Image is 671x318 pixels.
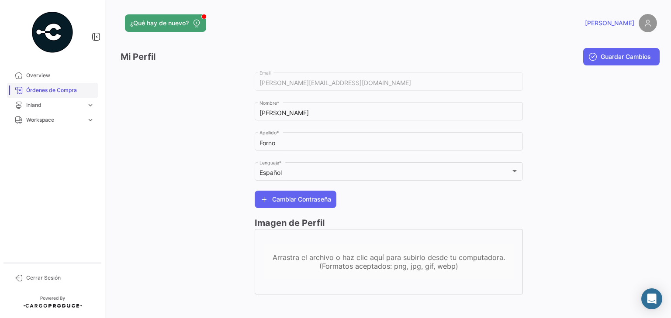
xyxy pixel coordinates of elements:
[86,101,94,109] span: expand_more
[641,288,662,309] div: Abrir Intercom Messenger
[7,68,98,83] a: Overview
[272,195,331,204] span: Cambiar Contraseña
[255,191,336,208] button: Cambiar Contraseña
[26,86,94,94] span: Órdenes de Compra
[121,51,156,63] h3: Mi Perfil
[26,72,94,79] span: Overview
[264,253,514,270] div: Arrastra el archivo o haz clic aquí para subirlo desde tu computadora.(Formatos aceptados: png, j...
[26,116,83,124] span: Workspace
[255,217,523,229] h3: Imagen de Perfil
[26,274,94,282] span: Cerrar Sesión
[86,116,94,124] span: expand_more
[125,14,206,32] button: ¿Qué hay de nuevo?
[583,48,660,65] button: Guardar Cambios
[31,10,74,54] img: powered-by.png
[639,14,657,32] img: placeholder-user.png
[130,19,189,27] span: ¿Qué hay de nuevo?
[259,169,282,176] mat-select-trigger: Español
[585,19,634,27] span: [PERSON_NAME]
[601,52,651,61] span: Guardar Cambios
[26,101,83,109] span: Inland
[7,83,98,98] a: Órdenes de Compra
